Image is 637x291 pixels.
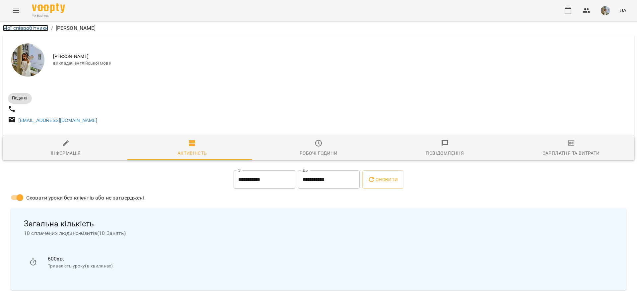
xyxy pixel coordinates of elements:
[8,95,32,101] span: Педагог
[8,3,24,19] button: Menu
[51,24,53,32] li: /
[368,176,398,184] span: Оновити
[53,53,629,60] span: [PERSON_NAME]
[177,149,207,157] div: Активність
[32,3,65,13] img: Voopty Logo
[51,149,81,157] div: Інформація
[24,229,613,237] span: 10 сплачених людино-візитів ( 10 Занять )
[19,118,97,123] a: [EMAIL_ADDRESS][DOMAIN_NAME]
[3,25,48,31] a: Мої співробітники
[601,6,610,15] img: 2693ff5fab4ac5c18e9886587ab8f966.jpg
[48,263,608,269] p: Тривалість уроку(в хвилинах)
[56,24,96,32] p: [PERSON_NAME]
[53,60,629,67] span: викладач англійської мови
[11,43,44,77] img: Ковтун Анастасія Сергіїівна
[26,194,144,202] span: Сховати уроки без клієнтів або не затверджені
[24,219,613,229] span: Загальна кількість
[362,170,403,189] button: Оновити
[543,149,600,157] div: Зарплатня та Витрати
[619,7,626,14] span: UA
[32,14,65,18] span: For Business
[3,24,634,32] nav: breadcrumb
[617,4,629,17] button: UA
[48,255,608,263] p: 600 хв.
[300,149,337,157] div: Робочі години
[426,149,464,157] div: Повідомлення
